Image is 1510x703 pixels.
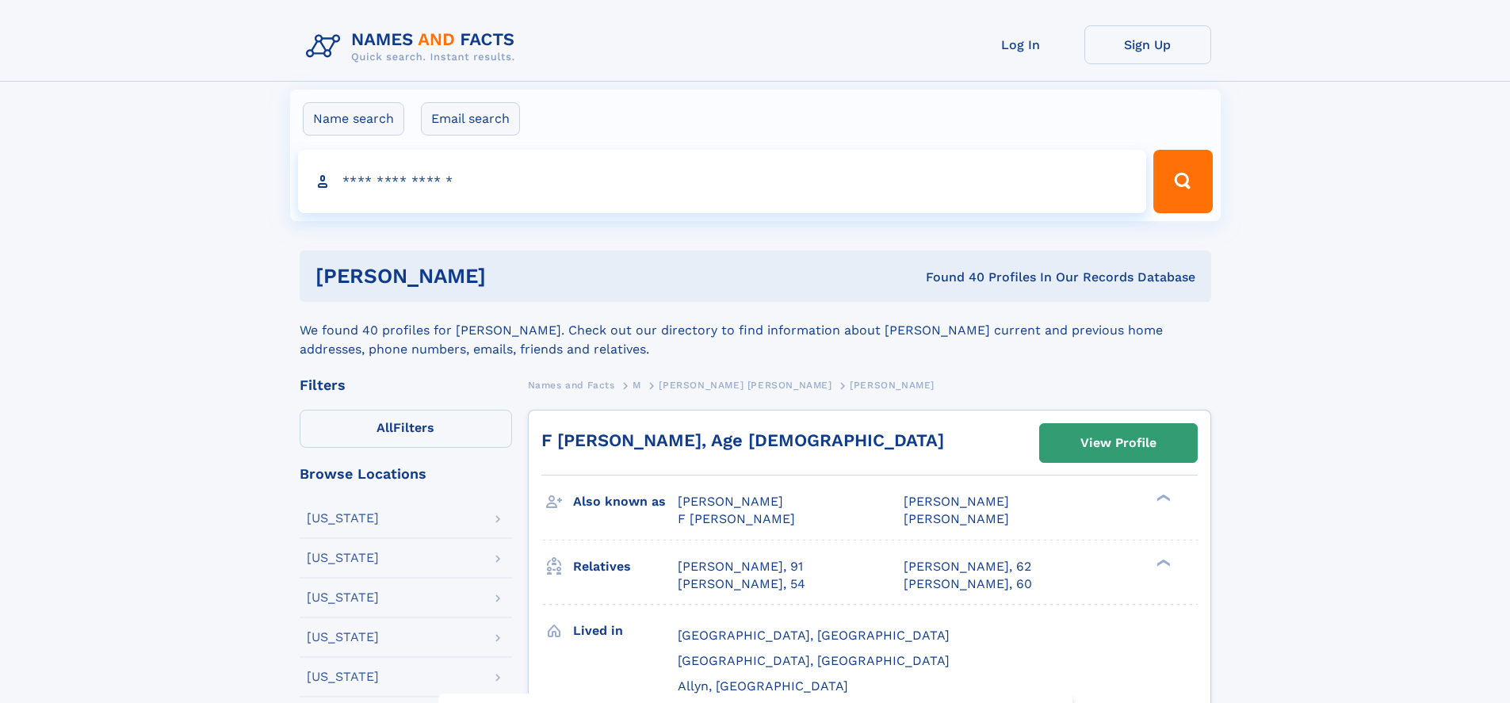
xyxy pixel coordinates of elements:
[678,628,950,643] span: [GEOGRAPHIC_DATA], [GEOGRAPHIC_DATA]
[1153,557,1172,567] div: ❯
[633,375,641,395] a: M
[307,671,379,683] div: [US_STATE]
[904,558,1031,575] a: [PERSON_NAME], 62
[541,430,944,450] a: F [PERSON_NAME], Age [DEMOGRAPHIC_DATA]
[300,302,1211,359] div: We found 40 profiles for [PERSON_NAME]. Check out our directory to find information about [PERSON...
[958,25,1084,64] a: Log In
[573,553,678,580] h3: Relatives
[1084,25,1211,64] a: Sign Up
[421,102,520,136] label: Email search
[300,25,528,68] img: Logo Names and Facts
[850,380,935,391] span: [PERSON_NAME]
[705,269,1195,286] div: Found 40 Profiles In Our Records Database
[904,494,1009,509] span: [PERSON_NAME]
[573,488,678,515] h3: Also known as
[1080,425,1156,461] div: View Profile
[633,380,641,391] span: M
[300,410,512,448] label: Filters
[528,375,615,395] a: Names and Facts
[678,653,950,668] span: [GEOGRAPHIC_DATA], [GEOGRAPHIC_DATA]
[678,511,795,526] span: F [PERSON_NAME]
[303,102,404,136] label: Name search
[904,575,1032,593] a: [PERSON_NAME], 60
[659,380,831,391] span: [PERSON_NAME] [PERSON_NAME]
[307,631,379,644] div: [US_STATE]
[300,378,512,392] div: Filters
[315,266,706,286] h1: [PERSON_NAME]
[904,511,1009,526] span: [PERSON_NAME]
[573,617,678,644] h3: Lived in
[659,375,831,395] a: [PERSON_NAME] [PERSON_NAME]
[300,467,512,481] div: Browse Locations
[678,575,805,593] a: [PERSON_NAME], 54
[1153,150,1212,213] button: Search Button
[377,420,393,435] span: All
[298,150,1147,213] input: search input
[678,494,783,509] span: [PERSON_NAME]
[307,591,379,604] div: [US_STATE]
[307,552,379,564] div: [US_STATE]
[307,512,379,525] div: [US_STATE]
[1153,493,1172,503] div: ❯
[678,678,848,693] span: Allyn, [GEOGRAPHIC_DATA]
[1040,424,1197,462] a: View Profile
[678,558,803,575] a: [PERSON_NAME], 91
